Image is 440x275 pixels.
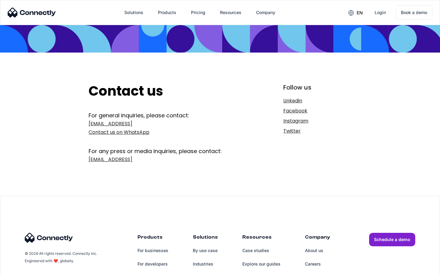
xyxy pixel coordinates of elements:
div: Solutions [193,233,218,244]
div: © 2024 All rights reserved. Connectly Inc. Engineered with ❤️, globally. [25,250,98,265]
a: Login [370,5,391,20]
div: For any press or media inquiries, please contact: [89,138,244,155]
a: Schedule a demo [369,233,415,246]
img: Connectly Logo [8,8,56,17]
a: Linkedin [283,97,351,105]
div: For general inquiries, please contact: [89,112,244,119]
a: About us [305,244,330,257]
a: Pricing [186,5,210,20]
a: [EMAIL_ADDRESS]Contact us on WhatsApp [89,119,244,137]
a: For businesses [137,244,168,257]
div: Login [375,8,386,17]
a: Twitter [283,127,351,135]
ul: Language list [12,264,37,273]
div: Pricing [191,8,205,17]
div: Company [305,233,330,244]
a: [EMAIL_ADDRESS] [89,155,244,164]
a: Book a demo [396,5,432,20]
div: Follow us [283,83,351,92]
a: Industries [193,257,218,271]
a: For developers [137,257,168,271]
div: en [357,9,363,17]
div: Resources [242,233,280,244]
a: Instagram [283,117,351,125]
img: Connectly Logo [25,233,73,243]
aside: Language selected: English [6,264,37,273]
div: Company [256,8,275,17]
h2: Contact us [89,83,244,99]
a: Careers [305,257,330,271]
a: By use case [193,244,218,257]
div: Products [158,8,176,17]
div: Products [137,233,168,244]
a: Case studies [242,244,280,257]
a: Facebook [283,107,351,115]
a: Explore our guides [242,257,280,271]
div: Solutions [124,8,143,17]
div: Resources [220,8,241,17]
